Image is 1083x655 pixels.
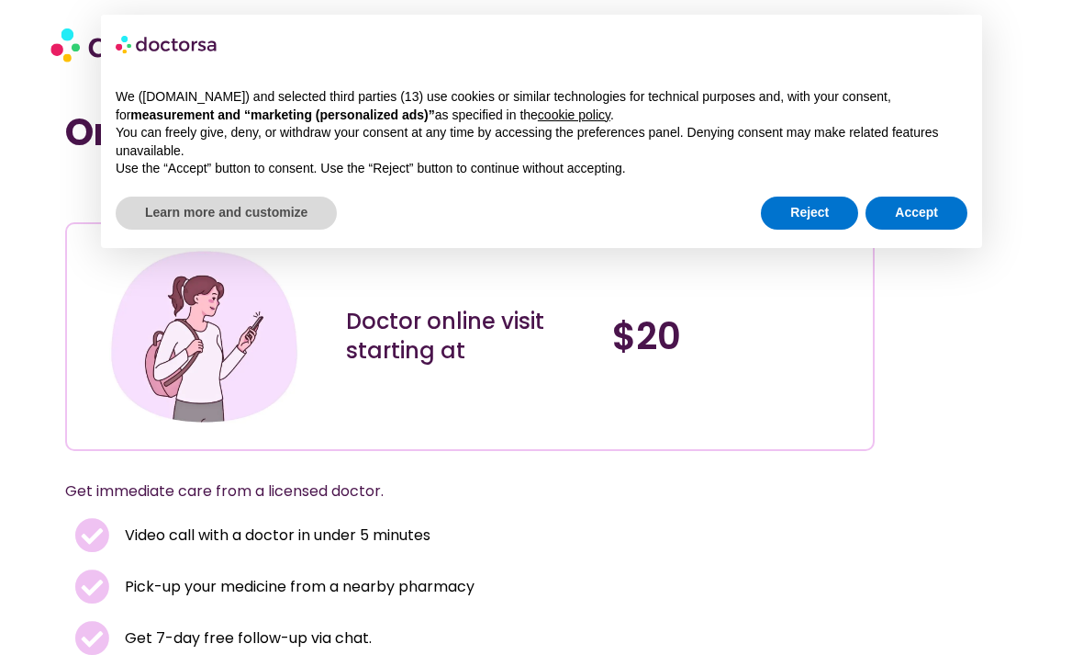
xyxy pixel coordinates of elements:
p: Get immediate care from a licensed doctor. [65,479,832,504]
p: Use the “Accept” button to consent. Use the “Reject” button to continue without accepting. [116,160,967,178]
div: Doctor online visit starting at [346,307,594,366]
img: Illustration depicting a young woman in a casual outfit, engaged with her smartphone. She has a p... [106,238,304,436]
p: You can freely give, deny, or withdraw your consent at any time by accessing the preferences pane... [116,124,967,160]
a: cookie policy [538,107,610,122]
iframe: Customer reviews powered by Trustpilot [74,182,350,204]
button: Reject [761,197,858,230]
span: Get 7-day free follow-up via chat. [120,626,372,651]
span: Video call with a doctor in under 5 minutes [120,523,430,548]
span: Pick-up your medicine from a nearby pharmacy [120,574,475,600]
button: Accept [865,197,967,230]
img: logo [116,29,218,59]
p: We ([DOMAIN_NAME]) and selected third parties (13) use cookies or similar technologies for techni... [116,88,967,124]
h1: Online Doctor Price List [65,110,876,154]
strong: measurement and “marketing (personalized ads)” [130,107,434,122]
h4: $20 [612,314,860,358]
button: Learn more and customize [116,197,337,230]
